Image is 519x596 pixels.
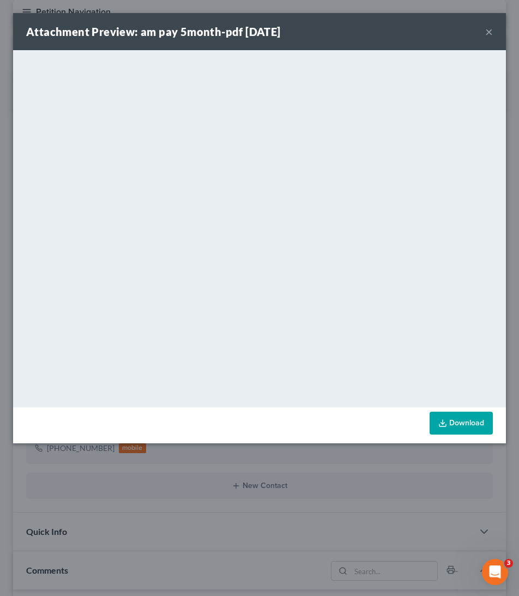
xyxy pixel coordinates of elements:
a: Download [430,412,493,435]
iframe: <object ng-attr-data='[URL][DOMAIN_NAME]' type='application/pdf' width='100%' height='650px'></ob... [13,50,506,405]
strong: Attachment Preview: am pay 5month-pdf [DATE] [26,25,281,38]
button: × [485,25,493,38]
iframe: Intercom live chat [482,559,508,585]
span: 3 [504,559,513,568]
